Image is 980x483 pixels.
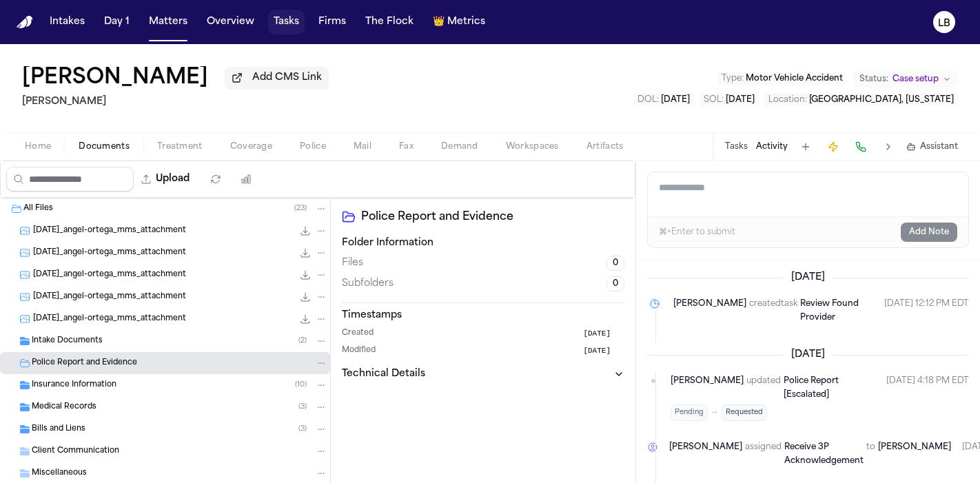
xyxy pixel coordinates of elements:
span: Police Report and Evidence [32,358,137,369]
span: Insurance Information [32,380,116,391]
span: ( 10 ) [295,381,307,389]
button: Edit Type: Motor Vehicle Accident [717,72,847,85]
span: 0 [606,256,624,271]
span: Modified [342,345,376,357]
span: Medical Records [32,402,96,413]
button: Day 1 [99,10,135,34]
span: [DATE]_angel-ortega_mms_attachment [33,269,186,281]
button: Upload [134,167,198,192]
button: Edit DOL: 2025-06-12 [633,93,694,107]
span: Created [342,328,374,340]
span: Workspaces [506,141,559,152]
time: September 9, 2025 at 12:12 PM [884,297,969,325]
span: DOL : [637,96,659,104]
span: [DATE]_angel-ortega_mms_attachment [33,291,186,303]
span: ( 23 ) [294,205,307,212]
span: Review Found Provider [800,300,859,322]
button: Technical Details [342,367,624,381]
button: Tasks [268,10,305,34]
h3: Technical Details [342,367,425,381]
a: Review Found Provider [800,297,873,325]
span: Assistant [920,141,958,152]
button: Change status from Case setup [853,71,958,88]
h2: [PERSON_NAME] [22,94,329,110]
span: Home [25,141,51,152]
span: Pending [671,404,708,421]
span: ( 3 ) [298,425,307,433]
span: Type : [722,74,744,83]
button: Download 2025-07-23_angel-ortega_mms_attachment [298,268,312,282]
time: September 5, 2025 at 4:18 PM [886,374,969,421]
span: [DATE] [583,328,611,340]
button: Add Task [796,137,815,156]
span: Client Communication [32,446,119,458]
span: Motor Vehicle Accident [746,74,843,83]
button: [DATE] [583,328,624,340]
span: Treatment [157,141,203,152]
span: Subfolders [342,277,394,291]
span: All Files [23,203,53,215]
span: → [711,407,719,418]
button: Add CMS Link [225,67,329,89]
h2: Police Report and Evidence [361,209,624,225]
span: 0 [606,276,624,291]
span: [DATE]_angel-ortega_mms_attachment [33,225,186,237]
span: [PERSON_NAME] [671,374,744,402]
span: [PERSON_NAME] [669,440,742,468]
button: Matters [143,10,193,34]
span: [PERSON_NAME] [878,440,951,468]
button: Intakes [44,10,90,34]
span: Fax [399,141,414,152]
button: Edit Location: Jersey City, New Jersey [764,93,958,107]
span: Police Report [Escalated] [784,377,839,399]
button: Activity [756,141,788,152]
span: to [866,440,875,468]
span: crown [433,15,445,29]
a: Police Report [Escalated] [784,374,875,402]
span: [PERSON_NAME] [673,297,746,325]
span: Status: [859,74,888,85]
a: Home [17,16,33,29]
button: Tasks [725,141,748,152]
input: Search files [6,167,134,192]
span: assigned [745,440,782,468]
span: Add CMS Link [252,71,322,85]
button: Download 2025-07-23_angel-ortega_mms_attachment [298,246,312,260]
span: Bills and Liens [32,424,85,435]
img: Finch Logo [17,16,33,29]
span: Metrics [447,15,485,29]
a: Receive 3P Acknowledgement [784,440,864,468]
span: Demand [441,141,478,152]
span: ( 3 ) [298,403,307,411]
span: [GEOGRAPHIC_DATA], [US_STATE] [809,96,954,104]
span: Miscellaneous [32,468,87,480]
button: [DATE] [583,345,624,357]
span: created task [749,297,797,325]
button: Make a Call [851,137,870,156]
button: Overview [201,10,260,34]
span: ( 2 ) [298,337,307,345]
span: [DATE] [661,96,690,104]
h1: [PERSON_NAME] [22,66,208,91]
span: updated [746,374,781,402]
span: [DATE] [583,345,611,357]
span: Location : [768,96,807,104]
h3: Folder Information [342,236,624,250]
span: Receive 3P Acknowledgement [784,443,864,465]
span: [DATE]_angel-ortega_mms_attachment [33,247,186,259]
span: Artifacts [586,141,624,152]
span: SOL : [704,96,724,104]
span: Documents [79,141,130,152]
div: ⌘+Enter to submit [659,227,735,238]
span: Police [300,141,326,152]
button: Add Note [901,223,957,242]
button: crownMetrics [427,10,491,34]
button: Download 2025-07-23_angel-ortega_mms_attachment [298,224,312,238]
a: Firms [313,10,351,34]
button: Download 2025-07-28_angel-ortega_mms_attachment [298,312,312,326]
button: The Flock [360,10,419,34]
span: Intake Documents [32,336,103,347]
